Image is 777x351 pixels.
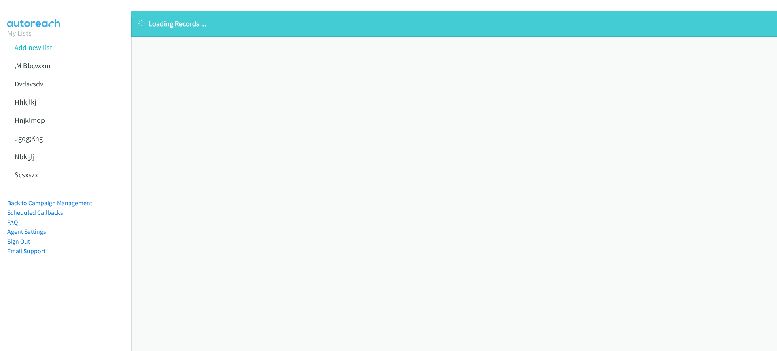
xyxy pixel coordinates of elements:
[7,199,92,207] a: Back to Campaign Management
[15,170,38,179] a: Scsxszx
[7,247,45,255] a: Email Support
[7,228,46,235] a: Agent Settings
[15,43,52,52] a: Add new list
[7,28,32,38] a: My Lists
[15,61,51,70] a: ,M Bbcvxxm
[15,97,36,107] a: Hhkjlkj
[15,134,43,143] a: Jgog;Khg
[138,18,770,29] p: Loading Records ...
[15,152,34,161] a: Nbkglj
[15,79,43,88] a: Dvdsvsdv
[7,238,30,245] a: Sign Out
[7,209,63,216] a: Scheduled Callbacks
[15,116,45,125] a: Hnjklmop
[7,219,18,226] a: FAQ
